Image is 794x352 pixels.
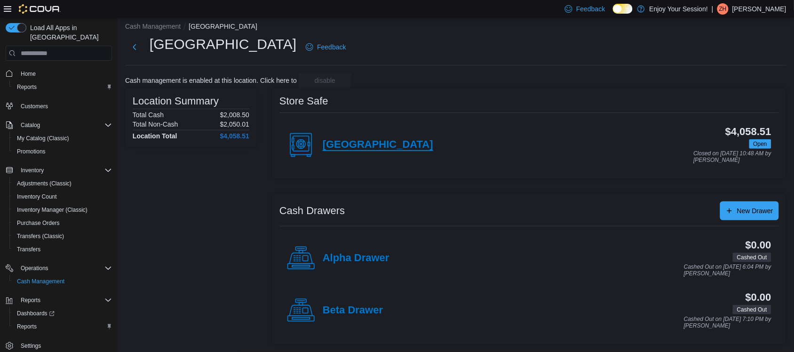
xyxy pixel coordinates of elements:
[315,76,335,85] span: disable
[17,83,37,91] span: Reports
[17,135,69,142] span: My Catalog (Classic)
[13,244,44,255] a: Transfers
[13,308,58,319] a: Dashboards
[9,177,116,190] button: Adjustments (Classic)
[737,206,773,216] span: New Drawer
[13,133,112,144] span: My Catalog (Classic)
[13,204,91,216] a: Inventory Manager (Classic)
[317,42,346,52] span: Feedback
[13,146,49,157] a: Promotions
[13,81,40,93] a: Reports
[2,164,116,177] button: Inventory
[9,145,116,158] button: Promotions
[9,320,116,333] button: Reports
[733,253,771,262] span: Cashed Out
[733,305,771,314] span: Cashed Out
[13,321,112,332] span: Reports
[13,146,112,157] span: Promotions
[684,264,771,277] p: Cashed Out on [DATE] 6:04 PM by [PERSON_NAME]
[17,323,37,330] span: Reports
[125,77,297,84] p: Cash management is enabled at this location. Click here to
[133,132,177,140] h4: Location Total
[21,296,40,304] span: Reports
[125,23,181,30] button: Cash Management
[737,305,767,314] span: Cashed Out
[17,295,112,306] span: Reports
[9,216,116,230] button: Purchase Orders
[21,167,44,174] span: Inventory
[9,190,116,203] button: Inventory Count
[9,132,116,145] button: My Catalog (Classic)
[220,132,249,140] h4: $4,058.51
[125,22,786,33] nav: An example of EuiBreadcrumbs
[13,217,64,229] a: Purchase Orders
[684,316,771,329] p: Cashed Out on [DATE] 7:10 PM by [PERSON_NAME]
[133,96,219,107] h3: Location Summary
[9,307,116,320] a: Dashboards
[17,67,112,79] span: Home
[17,263,52,274] button: Operations
[2,119,116,132] button: Catalog
[17,310,55,317] span: Dashboards
[323,252,389,264] h4: Alpha Drawer
[13,81,112,93] span: Reports
[719,3,727,15] span: ZH
[17,246,40,253] span: Transfers
[9,243,116,256] button: Transfers
[26,23,112,42] span: Load All Apps in [GEOGRAPHIC_DATA]
[13,191,112,202] span: Inventory Count
[2,262,116,275] button: Operations
[737,253,767,262] span: Cashed Out
[13,204,112,216] span: Inventory Manager (Classic)
[746,240,771,251] h3: $0.00
[13,276,112,287] span: Cash Management
[732,3,786,15] p: [PERSON_NAME]
[17,340,112,352] span: Settings
[17,340,45,352] a: Settings
[17,100,112,112] span: Customers
[21,121,40,129] span: Catalog
[302,38,349,56] a: Feedback
[13,191,61,202] a: Inventory Count
[17,165,112,176] span: Inventory
[717,3,729,15] div: Zo Harris
[125,38,144,56] button: Next
[13,178,75,189] a: Adjustments (Classic)
[21,264,48,272] span: Operations
[13,178,112,189] span: Adjustments (Classic)
[279,205,345,216] h3: Cash Drawers
[17,120,44,131] button: Catalog
[754,140,767,148] span: Open
[17,193,57,200] span: Inventory Count
[133,111,164,119] h6: Total Cash
[650,3,708,15] p: Enjoy Your Session!
[13,231,112,242] span: Transfers (Classic)
[21,103,48,110] span: Customers
[17,206,87,214] span: Inventory Manager (Classic)
[2,66,116,80] button: Home
[279,96,328,107] h3: Store Safe
[2,99,116,113] button: Customers
[576,4,605,14] span: Feedback
[712,3,714,15] p: |
[9,80,116,94] button: Reports
[13,276,68,287] a: Cash Management
[323,304,383,317] h4: Beta Drawer
[2,294,116,307] button: Reports
[17,120,112,131] span: Catalog
[694,151,771,163] p: Closed on [DATE] 10:48 AM by [PERSON_NAME]
[746,292,771,303] h3: $0.00
[21,342,41,350] span: Settings
[9,275,116,288] button: Cash Management
[133,120,178,128] h6: Total Non-Cash
[17,148,46,155] span: Promotions
[749,139,771,149] span: Open
[189,23,257,30] button: [GEOGRAPHIC_DATA]
[9,230,116,243] button: Transfers (Classic)
[17,278,64,285] span: Cash Management
[17,263,112,274] span: Operations
[9,203,116,216] button: Inventory Manager (Classic)
[21,70,36,78] span: Home
[13,308,112,319] span: Dashboards
[17,219,60,227] span: Purchase Orders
